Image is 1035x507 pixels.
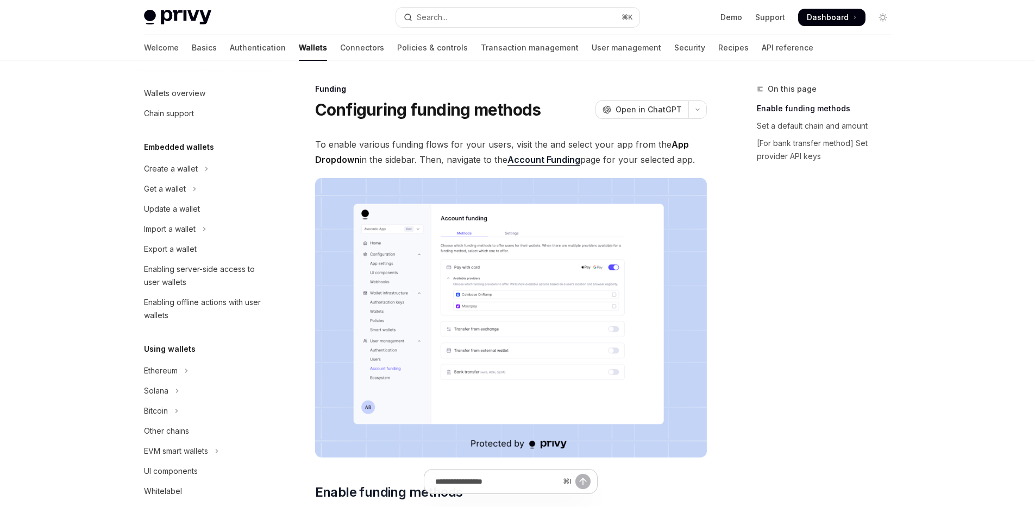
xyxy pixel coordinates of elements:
[144,445,208,458] div: EVM smart wallets
[874,9,892,26] button: Toggle dark mode
[135,219,274,239] button: Toggle Import a wallet section
[575,474,591,489] button: Send message
[144,141,214,154] h5: Embedded wallets
[135,361,274,381] button: Toggle Ethereum section
[144,107,194,120] div: Chain support
[674,35,705,61] a: Security
[144,485,182,498] div: Whitelabel
[144,223,196,236] div: Import a wallet
[397,35,468,61] a: Policies & controls
[315,178,707,458] img: Fundingupdate PNG
[315,84,707,94] div: Funding
[757,100,900,117] a: Enable funding methods
[396,8,639,27] button: Open search
[144,182,186,195] div: Get a wallet
[135,84,274,103] a: Wallets overview
[144,243,197,256] div: Export a wallet
[315,100,541,119] h1: Configuring funding methods
[481,35,579,61] a: Transaction management
[144,10,211,25] img: light logo
[144,465,198,478] div: UI components
[757,135,900,165] a: [For bank transfer method] Set provider API keys
[622,13,633,22] span: ⌘ K
[135,239,274,259] a: Export a wallet
[135,293,274,325] a: Enabling offline actions with user wallets
[798,9,865,26] a: Dashboard
[507,154,580,166] a: Account Funding
[144,296,268,322] div: Enabling offline actions with user wallets
[135,159,274,179] button: Toggle Create a wallet section
[315,137,707,167] span: To enable various funding flows for your users, visit the and select your app from the in the sid...
[192,35,217,61] a: Basics
[135,401,274,421] button: Toggle Bitcoin section
[762,35,813,61] a: API reference
[768,83,817,96] span: On this page
[135,461,274,481] a: UI components
[299,35,327,61] a: Wallets
[144,384,168,397] div: Solana
[720,12,742,23] a: Demo
[755,12,785,23] a: Support
[144,404,168,417] div: Bitcoin
[135,381,274,401] button: Toggle Solana section
[144,343,196,356] h5: Using wallets
[144,364,178,377] div: Ethereum
[144,162,198,175] div: Create a wallet
[340,35,384,61] a: Connectors
[230,35,286,61] a: Authentication
[135,441,274,461] button: Toggle EVM smart wallets section
[807,12,849,23] span: Dashboard
[135,421,274,441] a: Other chains
[144,424,189,438] div: Other chains
[135,179,274,199] button: Toggle Get a wallet section
[135,481,274,501] a: Whitelabel
[144,87,205,100] div: Wallets overview
[144,35,179,61] a: Welcome
[718,35,749,61] a: Recipes
[757,117,900,135] a: Set a default chain and amount
[144,263,268,289] div: Enabling server-side access to user wallets
[592,35,661,61] a: User management
[435,470,559,493] input: Ask a question...
[135,199,274,219] a: Update a wallet
[144,202,200,216] div: Update a wallet
[135,104,274,123] a: Chain support
[595,100,688,119] button: Open in ChatGPT
[135,259,274,292] a: Enabling server-side access to user wallets
[616,104,682,115] span: Open in ChatGPT
[417,11,447,24] div: Search...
